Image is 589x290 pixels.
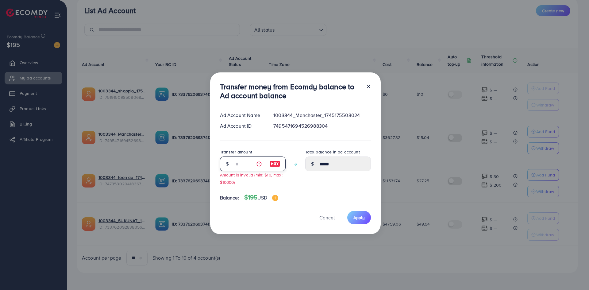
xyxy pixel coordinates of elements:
[347,211,371,224] button: Apply
[305,149,360,155] label: Total balance in ad account
[220,194,239,201] span: Balance:
[220,172,283,185] small: Amount is invalid (min: $10, max: $10000)
[269,160,280,168] img: image
[215,112,269,119] div: Ad Account Name
[319,214,335,221] span: Cancel
[268,122,375,130] div: 7495471694526988304
[563,262,584,285] iframe: Chat
[257,194,267,201] span: USD
[272,195,278,201] img: image
[268,112,375,119] div: 1003344_Manchaster_1745175503024
[220,82,361,100] h3: Transfer money from Ecomdy balance to Ad account balance
[353,215,365,221] span: Apply
[215,122,269,130] div: Ad Account ID
[312,211,342,224] button: Cancel
[244,194,278,201] h4: $195
[220,149,252,155] label: Transfer amount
